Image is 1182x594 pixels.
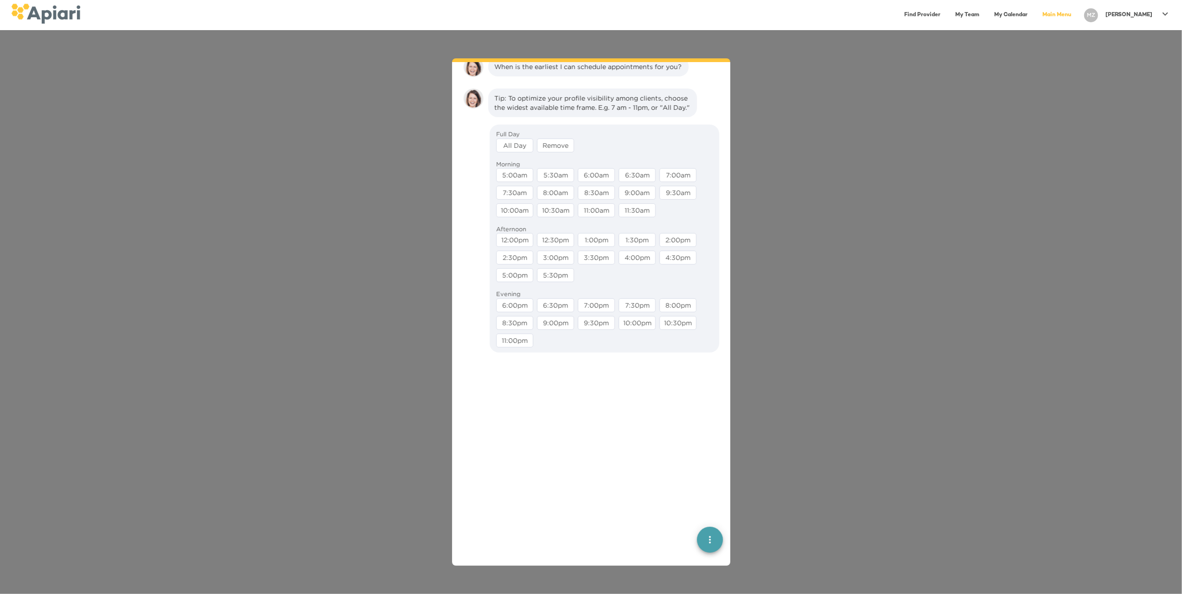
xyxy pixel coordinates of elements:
[899,6,946,25] a: Find Provider
[659,298,696,312] div: 8:00pm
[578,316,615,330] div: 9:30pm
[463,88,484,109] img: amy.37686e0395c82528988e.png
[496,334,533,348] div: 11:00pm
[619,233,656,247] div: 1:30pm
[496,268,533,282] div: 5:00pm
[496,186,533,200] div: 7:30am
[1037,6,1077,25] a: Main Menu
[1084,8,1098,22] div: MZ
[619,316,656,330] div: 10:00pm
[578,251,615,265] div: 3:30pm
[989,6,1033,25] a: My Calendar
[496,290,520,298] div: Evening
[496,168,533,182] div: 5:00am
[537,251,574,265] div: 3:00pm
[578,298,615,312] div: 7:00pm
[1105,11,1152,19] p: [PERSON_NAME]
[537,203,574,217] div: 10:30am
[659,186,696,200] div: 9:30am
[496,251,533,265] div: 2:30pm
[495,94,690,112] div: Tip: To optimize your profile visibility among clients, choose the widest available time frame. E...
[697,527,723,553] button: quick menu
[619,298,656,312] div: 7:30pm
[537,186,574,200] div: 8:00am
[496,316,533,330] div: 8:30pm
[537,233,574,247] div: 12:30pm
[659,316,696,330] div: 10:30pm
[619,186,656,200] div: 9:00am
[496,139,533,152] div: All Day
[537,168,574,182] div: 5:30am
[495,62,682,71] div: When is the earliest I can schedule appointments for you?
[659,251,696,265] div: 4:30pm
[537,298,574,312] div: 6:30pm
[537,316,574,330] div: 9:00pm
[619,168,656,182] div: 6:30am
[496,225,526,233] div: Afternoon
[578,233,615,247] div: 1:00pm
[496,298,533,312] div: 6:00pm
[619,251,656,265] div: 4:00pm
[659,233,696,247] div: 2:00pm
[11,4,80,24] img: logo
[578,168,615,182] div: 6:00am
[619,203,656,217] div: 11:30am
[496,130,520,138] div: Full Day
[537,139,574,152] div: Remove
[496,160,520,168] div: Morning
[537,268,574,282] div: 5:30pm
[659,168,696,182] div: 7:00am
[950,6,985,25] a: My Team
[463,57,484,77] img: amy.37686e0395c82528988e.png
[578,186,615,200] div: 8:30am
[578,203,615,217] div: 11:00am
[496,203,533,217] div: 10:00am
[496,233,533,247] div: 12:00pm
